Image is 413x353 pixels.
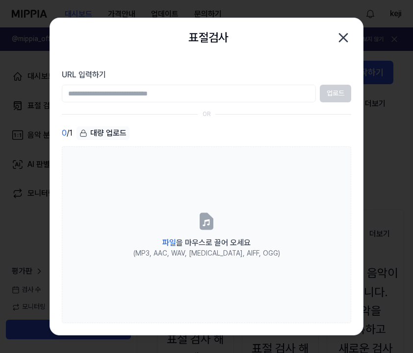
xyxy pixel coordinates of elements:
div: OR [203,110,211,118]
h2: 표절검사 [188,28,229,47]
div: 대량 업로드 [77,126,129,140]
span: 을 마우스로 끌어 오세요 [162,238,251,247]
span: 0 [62,127,67,139]
div: / 1 [62,126,73,141]
div: (MP3, AAC, WAV, [MEDICAL_DATA], AIFF, OGG) [133,249,280,259]
button: 대량 업로드 [77,126,129,141]
span: 파일 [162,238,176,247]
label: URL 입력하기 [62,69,351,81]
